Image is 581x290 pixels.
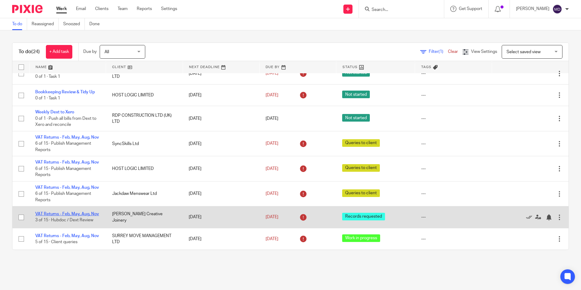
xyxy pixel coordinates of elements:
[516,6,549,12] p: [PERSON_NAME]
[421,116,486,122] div: ---
[183,85,260,106] td: [DATE]
[266,167,278,171] span: [DATE]
[421,236,486,242] div: ---
[266,71,278,76] span: [DATE]
[35,234,99,238] a: VAT Returns - Feb, May, Aug, Nov
[471,50,497,54] span: View Settings
[35,96,60,100] span: 0 of 1 · Task 1
[459,7,482,11] span: Get Support
[448,50,458,54] a: Clear
[35,160,99,164] a: VAT Returns - Feb, May, Aug, Nov
[12,18,27,30] a: To do
[106,106,183,131] td: RDP CONSTRUCTION LTD (UK) LTD
[421,166,486,172] div: ---
[161,6,177,12] a: Settings
[421,214,486,220] div: ---
[342,91,370,98] span: Not started
[35,110,74,114] a: Weekly Dext to Xero
[35,135,99,140] a: VAT Returns - Feb, May, Aug, Nov
[31,49,40,54] span: (24)
[183,106,260,131] td: [DATE]
[429,50,448,54] span: Filter
[83,49,97,55] p: Due by
[35,116,96,127] span: 0 of 1 · Push all bills from Dext to Xero and reconcile
[105,50,109,54] span: All
[342,139,380,147] span: Queries to client
[35,212,99,216] a: VAT Returns - Feb, May, Aug, Nov
[106,228,183,250] td: SURREY MOVE MANAGEMENT LTD
[56,6,67,12] a: Work
[266,237,278,241] span: [DATE]
[95,6,108,12] a: Clients
[35,167,91,177] span: 6 of 15 · Publish Management Reports
[421,71,486,77] div: ---
[342,189,380,197] span: Queries to client
[552,4,562,14] img: svg%3E
[35,240,77,244] span: 5 of 15 · Client queries
[183,63,260,84] td: [DATE]
[371,7,426,13] input: Search
[266,93,278,97] span: [DATE]
[183,181,260,206] td: [DATE]
[106,131,183,156] td: SyncSkills Ltd
[342,213,385,220] span: Records requested
[137,6,152,12] a: Reports
[183,206,260,228] td: [DATE]
[507,50,541,54] span: Select saved view
[118,6,128,12] a: Team
[266,215,278,219] span: [DATE]
[421,191,486,197] div: ---
[12,5,43,13] img: Pixie
[46,45,72,59] a: + Add task
[421,141,486,147] div: ---
[32,18,59,30] a: Reassigned
[438,50,443,54] span: (1)
[106,63,183,84] td: RDP CONSTRUCTION LTD (UK) LTD
[63,18,85,30] a: Snoozed
[35,90,95,94] a: Bookkeeping Review & Tidy Up
[35,218,93,223] span: 3 of 15 · Hubdoc / Dext Review
[35,185,99,190] a: VAT Returns - Feb, May, Aug, Nov
[183,228,260,250] td: [DATE]
[106,206,183,228] td: [PERSON_NAME] Creative Joinery
[421,92,486,98] div: ---
[342,164,380,172] span: Queries to client
[106,156,183,181] td: HOST LOGIC LIMITED
[183,156,260,181] td: [DATE]
[19,49,40,55] h1: To do
[342,114,370,122] span: Not started
[421,65,431,69] span: Tags
[106,85,183,106] td: HOST LOGIC LIMITED
[266,116,278,121] span: [DATE]
[35,142,91,152] span: 6 of 15 · Publish Management Reports
[76,6,86,12] a: Email
[266,141,278,146] span: [DATE]
[35,74,60,79] span: 0 of 1 · Task 1
[35,192,91,202] span: 6 of 15 · Publish Management Reports
[89,18,104,30] a: Done
[526,214,535,220] a: Mark as done
[106,181,183,206] td: Jackdaw Menswear Ltd
[266,192,278,196] span: [DATE]
[183,131,260,156] td: [DATE]
[342,234,380,242] span: Work in progress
